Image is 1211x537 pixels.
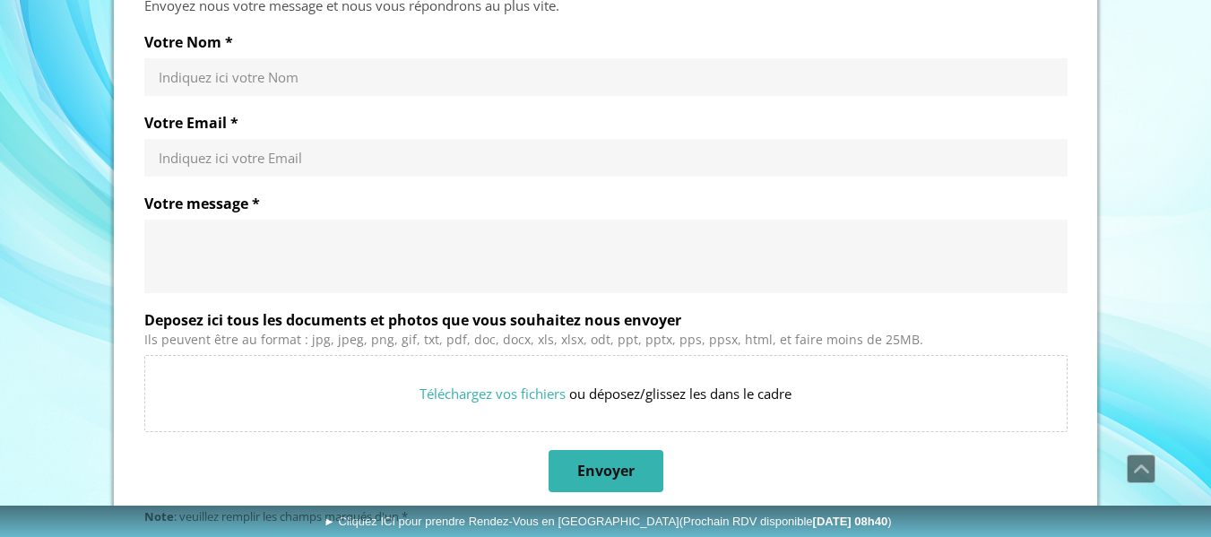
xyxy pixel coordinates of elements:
[144,33,1068,51] label: Votre Nom *
[144,114,1068,132] label: Votre Email *
[144,195,1068,212] label: Votre message *
[144,510,1068,524] div: : veuillez remplir les champs marqués d'un *.
[1127,455,1155,483] a: Défiler vers le haut
[577,462,635,481] span: Envoyer
[144,508,174,524] strong: Note
[144,333,1068,348] div: Ils peuvent être au format : jpg, jpeg, png, gif, txt, pdf, doc, docx, xls, xlsx, odt, ppt, pptx,...
[144,311,1068,329] label: Deposez ici tous les documents et photos que vous souhaitez nous envoyer
[549,450,663,492] button: Envoyer
[159,68,1053,86] input: Votre Nom *
[1128,455,1155,482] span: Défiler vers le haut
[159,149,1053,167] input: Votre Email *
